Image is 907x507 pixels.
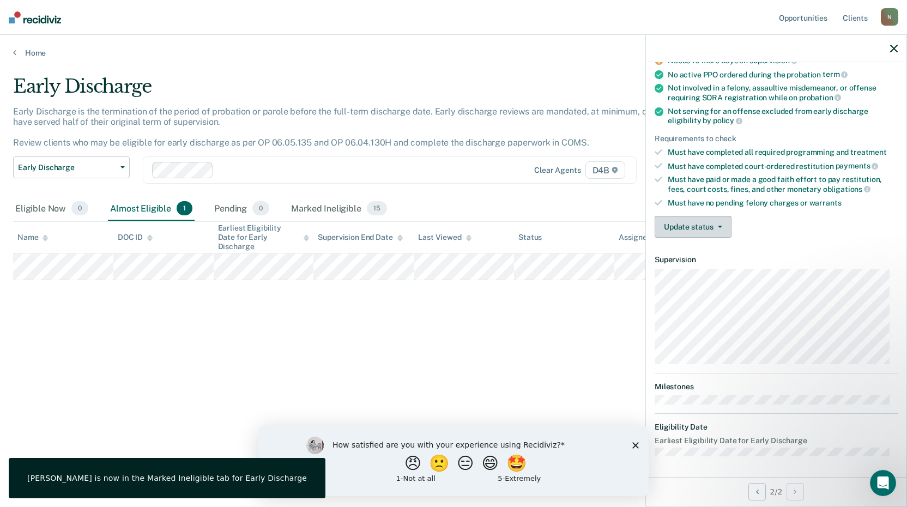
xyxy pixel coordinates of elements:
dt: Eligibility Date [655,422,898,432]
span: payments [836,161,879,170]
div: 2 / 2 [646,477,906,506]
div: Status [518,233,542,242]
div: Not involved in a felony, assaultive misdemeanor, or offense requiring SORA registration while on [668,83,898,102]
span: 0 [252,201,269,215]
div: [PERSON_NAME] is now in the Marked Ineligible tab for Early Discharge [27,473,307,483]
span: 0 [71,201,88,215]
span: 15 [367,201,387,215]
iframe: Intercom live chat [870,470,896,496]
div: Supervision End Date [318,233,402,242]
div: Must have completed all required programming and [668,148,898,157]
div: Requirements to check [655,134,898,143]
div: Clear agents [534,166,581,175]
button: Update status [655,216,731,238]
dt: Earliest Eligibility Date for Early Discharge [655,436,898,445]
span: probation [799,93,842,102]
div: Last Viewed [418,233,471,242]
div: No active PPO ordered during the probation [668,70,898,80]
div: Must have no pending felony charges or [668,198,898,208]
button: Next Opportunity [787,483,804,500]
span: treatment [850,148,887,156]
span: Early Discharge [18,163,116,172]
div: Not serving for an offense excluded from early discharge eligibility by [668,107,898,125]
div: Marked Ineligible [289,197,389,221]
span: policy [713,116,742,125]
img: Recidiviz [9,11,61,23]
span: 1 [177,201,192,215]
div: Pending [212,197,271,221]
div: DOC ID [118,233,153,242]
div: Early Discharge [13,75,693,106]
a: Home [13,48,894,58]
div: Eligible Now [13,197,90,221]
span: term [823,70,848,79]
dt: Supervision [655,255,898,264]
span: warrants [809,198,842,207]
div: N [881,8,898,26]
span: D4B [585,161,625,179]
div: Must have paid or made a good faith effort to pay restitution, fees, court costs, fines, and othe... [668,175,898,194]
span: obligations [823,185,870,194]
div: Earliest Eligibility Date for Early Discharge [218,224,310,251]
p: Early Discharge is the termination of the period of probation or parole before the full-term disc... [13,106,690,148]
div: Name [17,233,48,242]
iframe: Survey by Kim from Recidiviz [258,426,649,496]
div: Almost Eligible [108,197,195,221]
dt: Milestones [655,382,898,391]
div: Must have completed court-ordered restitution [668,161,898,171]
div: Assigned to [619,233,670,242]
button: Previous Opportunity [748,483,766,500]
